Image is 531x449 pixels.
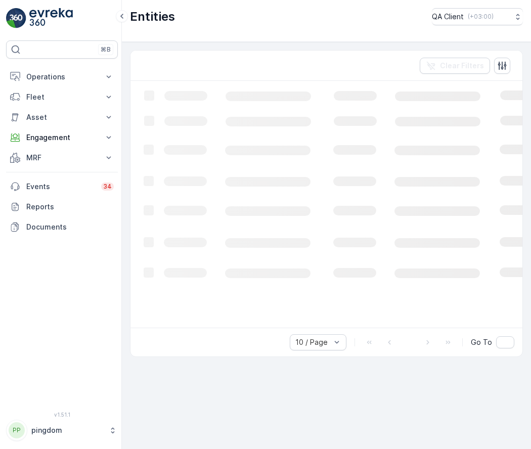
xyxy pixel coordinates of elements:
p: Documents [26,222,114,232]
div: PP [9,422,25,438]
p: pingdom [31,425,104,435]
p: Clear Filters [440,61,484,71]
p: Engagement [26,132,98,143]
a: Events34 [6,176,118,197]
button: Clear Filters [420,58,490,74]
p: Entities [130,9,175,25]
img: logo [6,8,26,28]
p: Asset [26,112,98,122]
a: Reports [6,197,118,217]
p: 34 [103,183,112,191]
p: Events [26,182,95,192]
p: Reports [26,202,114,212]
a: Documents [6,217,118,237]
span: Go To [471,337,492,347]
button: PPpingdom [6,420,118,441]
p: ( +03:00 ) [468,13,494,21]
button: Fleet [6,87,118,107]
p: QA Client [432,12,464,22]
p: Fleet [26,92,98,102]
img: logo_light-DOdMpM7g.png [29,8,73,28]
button: Engagement [6,127,118,148]
button: Operations [6,67,118,87]
p: MRF [26,153,98,163]
p: ⌘B [101,46,111,54]
p: Operations [26,72,98,82]
button: MRF [6,148,118,168]
span: v 1.51.1 [6,412,118,418]
button: QA Client(+03:00) [432,8,523,25]
button: Asset [6,107,118,127]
